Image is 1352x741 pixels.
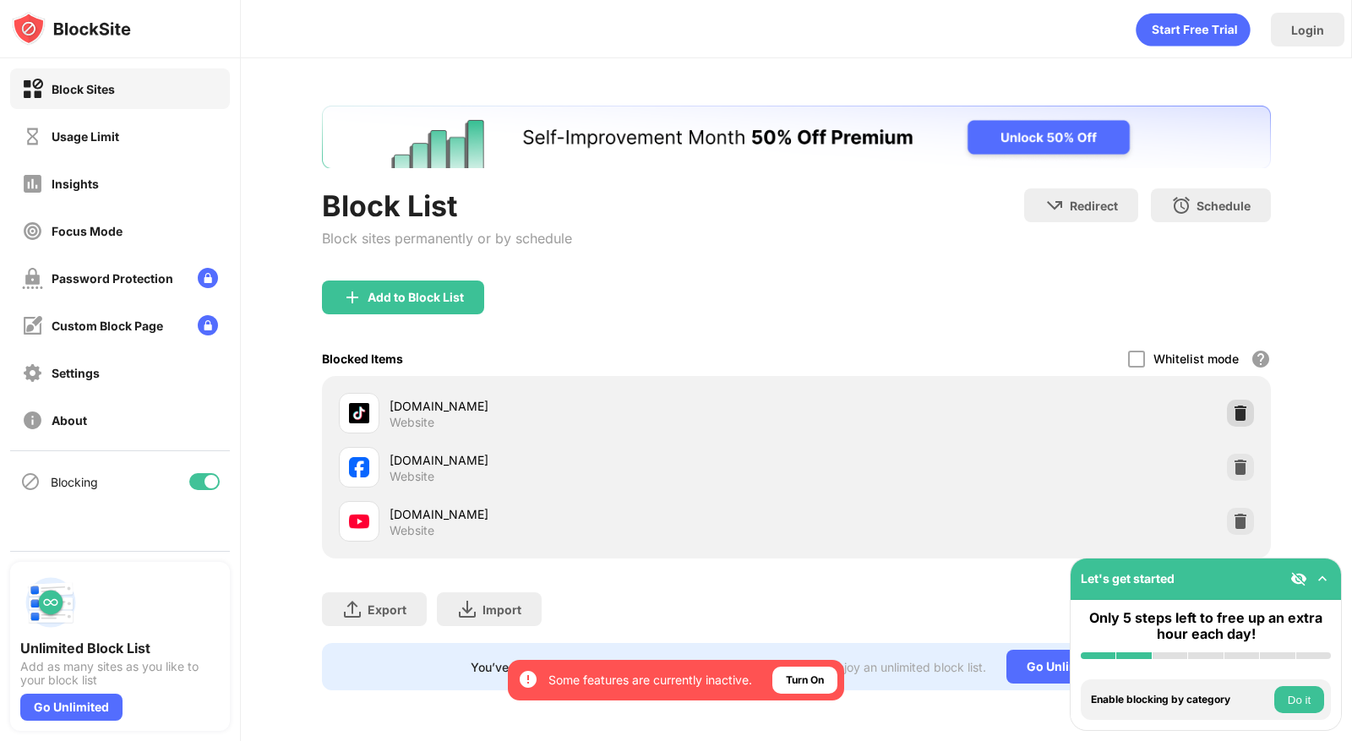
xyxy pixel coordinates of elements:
[368,602,406,617] div: Export
[322,230,572,247] div: Block sites permanently or by schedule
[1006,650,1122,684] div: Go Unlimited
[1091,694,1270,706] div: Enable blocking by category
[1274,686,1324,713] button: Do it
[390,451,797,469] div: [DOMAIN_NAME]
[518,669,538,689] img: error-circle-white.svg
[390,469,434,484] div: Website
[390,523,434,538] div: Website
[322,106,1271,168] iframe: Banner
[52,177,99,191] div: Insights
[52,366,100,380] div: Settings
[349,403,369,423] img: favicons
[198,268,218,288] img: lock-menu.svg
[22,410,43,431] img: about-off.svg
[20,660,220,687] div: Add as many sites as you like to your block list
[12,12,131,46] img: logo-blocksite.svg
[20,640,220,657] div: Unlimited Block List
[22,126,43,147] img: time-usage-off.svg
[198,315,218,335] img: lock-menu.svg
[390,397,797,415] div: [DOMAIN_NAME]
[322,351,403,366] div: Blocked Items
[52,129,119,144] div: Usage Limit
[548,672,752,689] div: Some features are currently inactive.
[349,511,369,531] img: favicons
[1136,13,1251,46] div: animation
[22,221,43,242] img: focus-off.svg
[22,173,43,194] img: insights-off.svg
[482,602,521,617] div: Import
[471,660,673,674] div: You’ve reached your block list limit.
[390,415,434,430] div: Website
[52,82,115,96] div: Block Sites
[786,672,824,689] div: Turn On
[349,457,369,477] img: favicons
[20,572,81,633] img: push-block-list.svg
[1070,199,1118,213] div: Redirect
[1081,571,1175,586] div: Let's get started
[22,315,43,336] img: customize-block-page-off.svg
[1290,570,1307,587] img: eye-not-visible.svg
[368,291,464,304] div: Add to Block List
[22,362,43,384] img: settings-off.svg
[52,413,87,428] div: About
[1314,570,1331,587] img: omni-setup-toggle.svg
[20,471,41,492] img: blocking-icon.svg
[52,224,123,238] div: Focus Mode
[20,694,123,721] div: Go Unlimited
[51,475,98,489] div: Blocking
[22,268,43,289] img: password-protection-off.svg
[22,79,43,100] img: block-on.svg
[390,505,797,523] div: [DOMAIN_NAME]
[322,188,572,223] div: Block List
[1153,351,1239,366] div: Whitelist mode
[1081,610,1331,642] div: Only 5 steps left to free up an extra hour each day!
[1291,23,1324,37] div: Login
[1197,199,1251,213] div: Schedule
[52,271,173,286] div: Password Protection
[52,319,163,333] div: Custom Block Page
